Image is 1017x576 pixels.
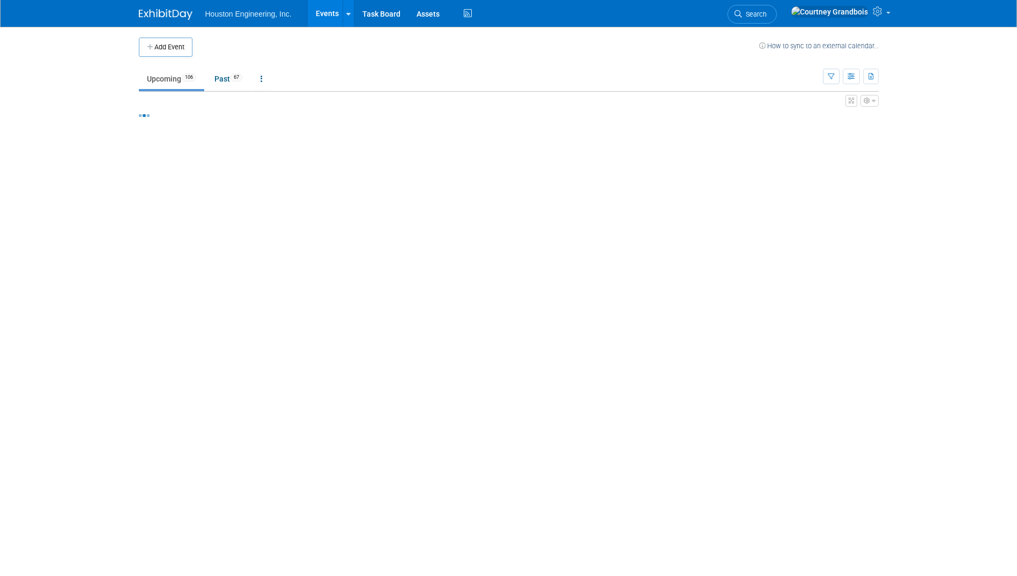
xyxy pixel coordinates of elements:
[205,10,292,18] span: Houston Engineering, Inc.
[791,6,868,18] img: Courtney Grandbois
[182,73,196,82] span: 106
[139,114,150,117] img: loading...
[742,10,767,18] span: Search
[231,73,242,82] span: 67
[139,9,192,20] img: ExhibitDay
[206,69,250,89] a: Past67
[728,5,777,24] a: Search
[759,42,879,50] a: How to sync to an external calendar...
[139,69,204,89] a: Upcoming106
[139,38,192,57] button: Add Event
